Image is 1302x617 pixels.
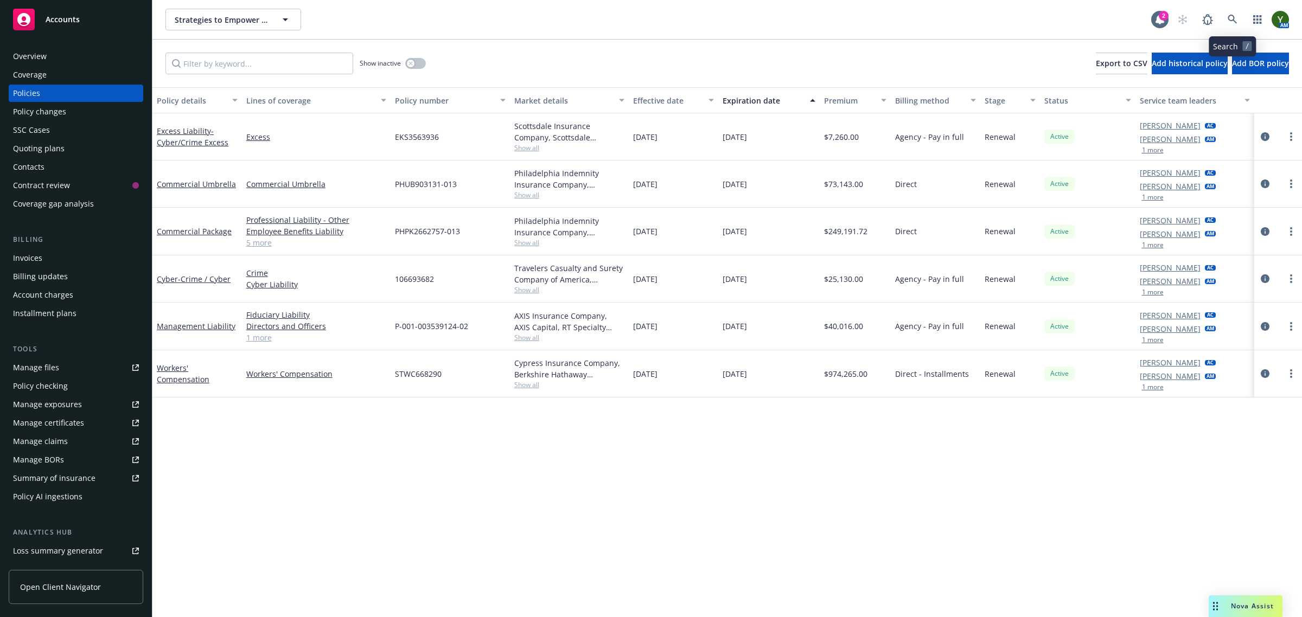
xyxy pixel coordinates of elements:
button: Stage [980,87,1040,113]
a: Manage claims [9,433,143,450]
span: Direct [895,178,917,190]
div: Contacts [13,158,44,176]
div: Premium [824,95,875,106]
span: Show all [514,190,625,200]
a: Manage certificates [9,414,143,432]
div: Policy details [157,95,226,106]
a: circleInformation [1259,367,1272,380]
div: 2 [1159,11,1169,21]
div: Summary of insurance [13,470,95,487]
span: Active [1049,179,1070,189]
span: [DATE] [633,226,658,237]
a: [PERSON_NAME] [1140,228,1201,240]
a: more [1285,367,1298,380]
a: Policy AI ingestions [9,488,143,505]
img: photo [1272,11,1289,28]
a: Loss summary generator [9,542,143,560]
a: [PERSON_NAME] [1140,262,1201,273]
span: [DATE] [723,131,747,143]
button: Add BOR policy [1232,53,1289,74]
span: Show all [514,380,625,389]
div: SSC Cases [13,121,50,139]
a: Installment plans [9,305,143,322]
a: Fiduciary Liability [246,309,386,320]
a: Overview [9,48,143,65]
span: Active [1049,274,1070,284]
a: SSC Cases [9,121,143,139]
div: Drag to move [1209,595,1222,617]
span: Active [1049,132,1070,142]
span: Active [1049,322,1070,331]
a: Summary of insurance [9,470,143,487]
a: Cyber Liability [246,279,386,290]
span: [DATE] [723,226,747,237]
div: Lines of coverage [246,95,374,106]
span: $974,265.00 [824,368,867,380]
a: [PERSON_NAME] [1140,181,1201,192]
div: Manage BORs [13,451,64,468]
button: Billing method [891,87,980,113]
span: $7,260.00 [824,131,859,143]
span: Agency - Pay in full [895,320,964,332]
a: Workers' Compensation [157,363,209,384]
button: Lines of coverage [242,87,391,113]
span: Active [1049,369,1070,378]
span: $40,016.00 [824,320,863,332]
a: circleInformation [1259,225,1272,238]
span: Show all [514,238,625,247]
a: Commercial Umbrella [246,178,386,190]
span: Open Client Navigator [20,581,101,593]
a: [PERSON_NAME] [1140,357,1201,368]
a: Excess [246,131,386,143]
div: Manage files [13,359,59,376]
a: more [1285,130,1298,143]
a: [PERSON_NAME] [1140,310,1201,321]
a: Cyber [157,274,231,284]
div: Policy changes [13,103,66,120]
a: [PERSON_NAME] [1140,215,1201,226]
span: Add historical policy [1152,58,1228,68]
a: 5 more [246,237,386,248]
div: Overview [13,48,47,65]
a: circleInformation [1259,130,1272,143]
a: Accounts [9,4,143,35]
div: Manage exposures [13,396,82,413]
div: Effective date [633,95,702,106]
button: Market details [510,87,629,113]
a: Quoting plans [9,140,143,157]
div: Policies [13,85,40,102]
a: Report a Bug [1197,9,1218,30]
span: Show inactive [360,59,401,68]
button: 1 more [1142,289,1164,295]
button: Service team leaders [1135,87,1255,113]
span: [DATE] [723,273,747,285]
a: Directors and Officers [246,320,386,332]
span: Renewal [985,131,1016,143]
div: Policy checking [13,377,68,395]
span: [DATE] [723,368,747,380]
a: [PERSON_NAME] [1140,167,1201,178]
a: Start snowing [1172,9,1193,30]
button: Export to CSV [1096,53,1147,74]
div: Philadelphia Indemnity Insurance Company, [GEOGRAPHIC_DATA] Insurance Companies [514,215,625,238]
span: PHUB903131-013 [395,178,457,190]
span: Renewal [985,320,1016,332]
div: Billing updates [13,268,68,285]
div: Coverage gap analysis [13,195,94,213]
a: [PERSON_NAME] [1140,275,1201,287]
a: Contract review [9,177,143,194]
span: Direct [895,226,917,237]
a: Policy changes [9,103,143,120]
span: [DATE] [633,320,658,332]
a: Crime [246,267,386,279]
span: Nova Assist [1231,601,1274,610]
span: Agency - Pay in full [895,273,964,285]
a: circleInformation [1259,177,1272,190]
a: Billing updates [9,268,143,285]
span: Show all [514,285,625,294]
div: Quoting plans [13,140,65,157]
button: Nova Assist [1209,595,1282,617]
span: [DATE] [633,178,658,190]
a: Account charges [9,286,143,304]
button: 1 more [1142,337,1164,343]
